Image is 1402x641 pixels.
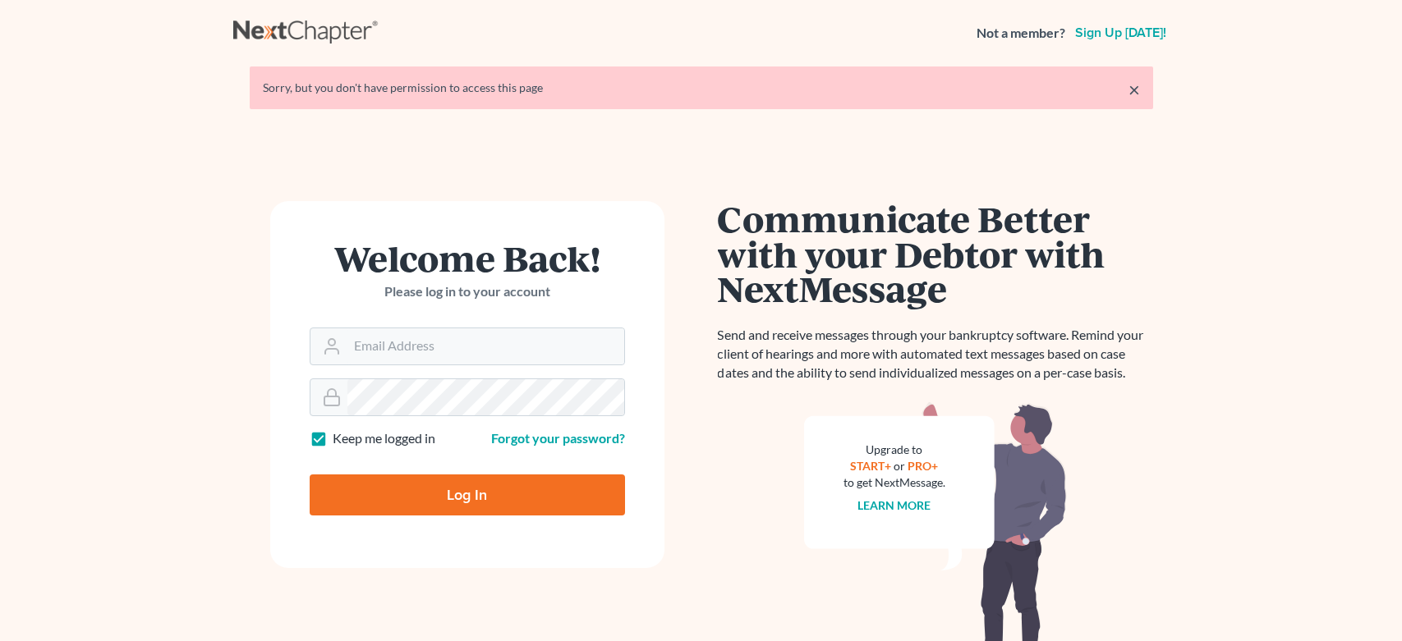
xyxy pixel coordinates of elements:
[857,498,931,512] a: Learn more
[310,240,625,276] h1: Welcome Back!
[263,80,1140,96] div: Sorry, but you don't have permission to access this page
[850,459,891,473] a: START+
[1128,80,1140,99] a: ×
[347,328,624,364] input: Email Address
[977,24,1065,43] strong: Not a member?
[843,442,945,458] div: Upgrade to
[491,430,625,446] a: Forgot your password?
[1072,26,1170,39] a: Sign up [DATE]!
[718,201,1153,306] h1: Communicate Better with your Debtor with NextMessage
[718,326,1153,382] p: Send and receive messages through your bankruptcy software. Remind your client of hearings and mo...
[908,459,938,473] a: PRO+
[310,282,625,301] p: Please log in to your account
[894,459,905,473] span: or
[310,474,625,515] input: Log In
[333,429,435,448] label: Keep me logged in
[843,474,945,491] div: to get NextMessage.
